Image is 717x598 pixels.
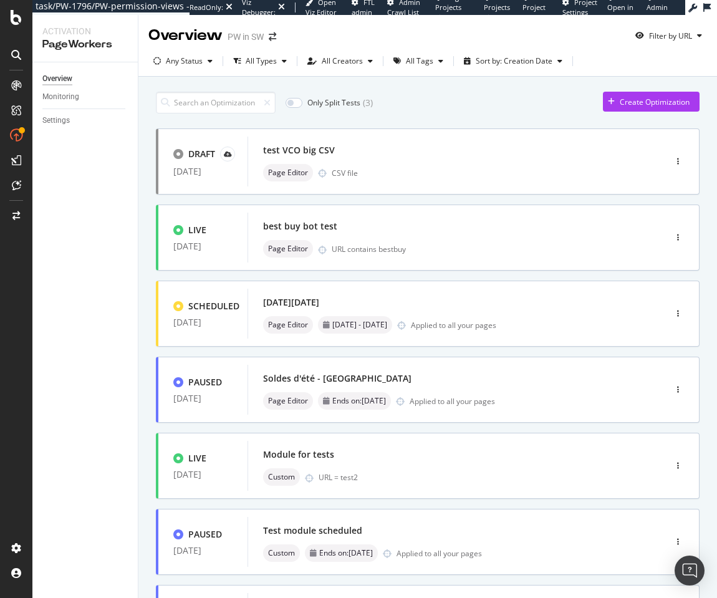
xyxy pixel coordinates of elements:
div: Overview [42,72,72,85]
a: Overview [42,72,129,85]
div: neutral label [263,468,300,486]
div: All Creators [322,57,363,65]
div: URL contains bestbuy [332,244,612,254]
div: [DATE] [173,546,233,556]
div: neutral label [263,240,313,258]
a: Monitoring [42,90,129,104]
div: Soldes d'été - [GEOGRAPHIC_DATA] [263,372,411,385]
div: neutral label [263,544,300,562]
div: neutral label [318,316,392,334]
div: ReadOnly: [190,2,223,12]
div: All Tags [406,57,433,65]
div: neutral label [305,544,378,562]
span: Page Editor [268,245,308,253]
div: [DATE] [173,166,233,176]
div: URL = test2 [319,472,612,483]
button: All Types [228,51,292,71]
div: Sort by: Creation Date [476,57,552,65]
div: LIVE [188,452,206,465]
div: Test module scheduled [263,524,362,537]
div: Module for tests [263,448,334,461]
div: Settings [42,114,70,127]
div: Only Split Tests [307,97,360,108]
span: Admin Page [647,2,668,22]
div: Monitoring [42,90,79,104]
span: Custom [268,549,295,557]
div: LIVE [188,224,206,236]
div: PageWorkers [42,37,128,52]
div: neutral label [318,392,391,410]
div: PAUSED [188,376,222,388]
div: ( 3 ) [363,97,373,109]
div: DRAFT [188,148,215,160]
div: Activation [42,25,128,37]
button: Create Optimization [603,92,700,112]
div: arrow-right-arrow-left [269,32,276,41]
div: best buy bot test [263,220,337,233]
span: Custom [268,473,295,481]
a: Settings [42,114,129,127]
div: Applied to all your pages [397,548,482,559]
span: Page Editor [268,169,308,176]
div: All Types [246,57,277,65]
div: SCHEDULED [188,300,239,312]
div: test VCO big CSV [263,144,335,157]
div: Open Intercom Messenger [675,556,705,586]
button: All Creators [302,51,378,71]
button: Filter by URL [630,26,707,46]
span: Page Editor [268,321,308,329]
button: Sort by: Creation Date [459,51,567,71]
div: Applied to all your pages [411,320,496,330]
span: [DATE] - [DATE] [332,321,387,329]
span: Page Editor [268,397,308,405]
span: Projects List [484,2,510,22]
div: Any Status [166,57,203,65]
div: Overview [148,25,223,46]
input: Search an Optimization [156,92,276,113]
span: Open in dev [607,2,633,22]
div: [DATE] [173,317,233,327]
div: [DATE][DATE] [263,296,319,309]
button: Any Status [148,51,218,71]
div: neutral label [263,316,313,334]
div: [DATE] [173,470,233,480]
button: All Tags [388,51,448,71]
div: [DATE] [173,241,233,251]
div: Filter by URL [649,31,692,41]
div: Create Optimization [620,97,690,107]
div: neutral label [263,164,313,181]
div: PAUSED [188,528,222,541]
span: Project Page [522,2,546,22]
span: Ends on: [DATE] [319,549,373,557]
div: neutral label [263,392,313,410]
div: CSV file [332,168,358,178]
span: Ends on: [DATE] [332,397,386,405]
div: Applied to all your pages [410,396,495,407]
div: [DATE] [173,393,233,403]
div: PW in SW [228,31,264,43]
